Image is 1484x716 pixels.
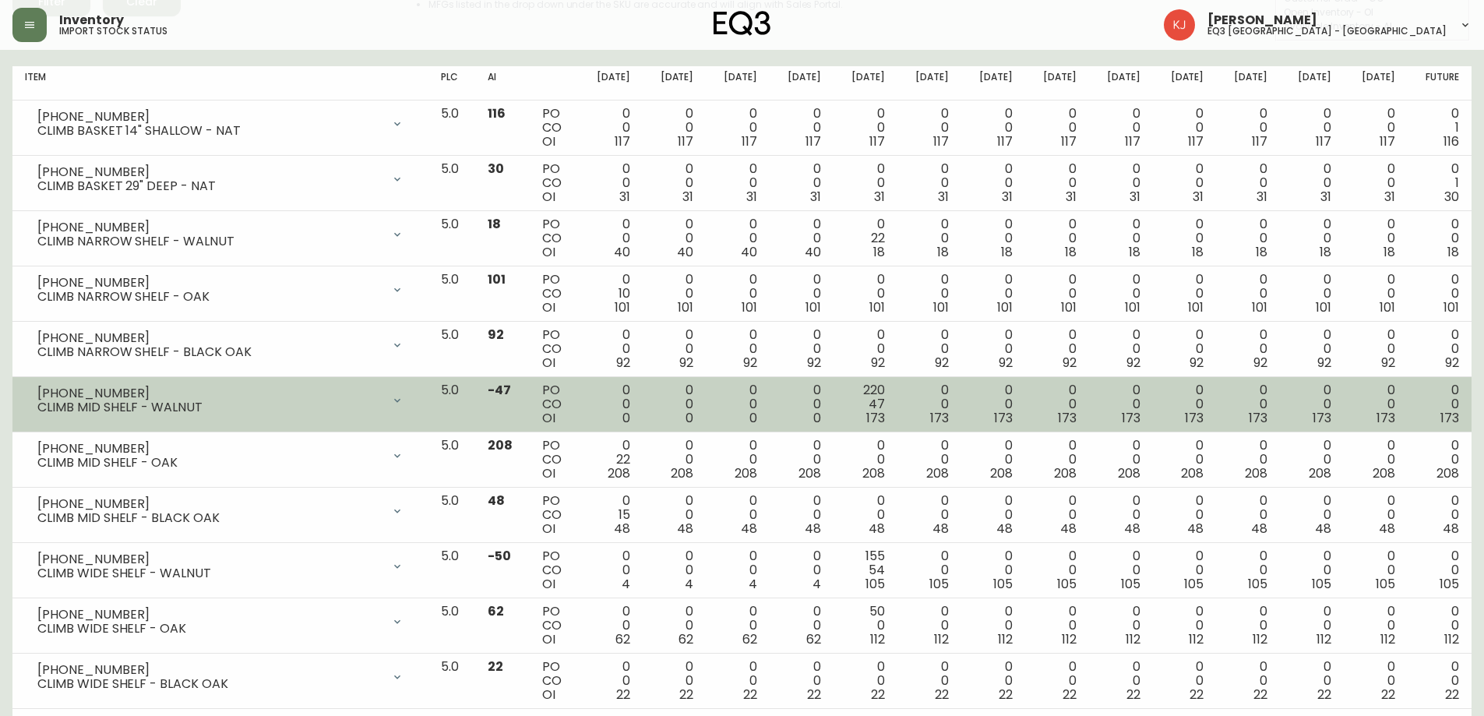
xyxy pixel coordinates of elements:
span: 101 [1316,298,1331,316]
div: [PHONE_NUMBER] [37,663,382,677]
div: [PHONE_NUMBER]CLIMB WIDE SHELF - OAK [25,605,416,639]
span: 31 [1066,188,1077,206]
span: 92 [1190,354,1204,372]
div: 0 0 [1102,217,1140,259]
th: AI [475,66,530,101]
span: 208 [862,464,885,482]
span: 31 [1193,188,1204,206]
span: 31 [746,188,757,206]
span: 92 [935,354,949,372]
span: 0 [622,409,630,427]
th: [DATE] [897,66,961,101]
th: [DATE] [706,66,770,101]
span: 173 [866,409,885,427]
div: 0 0 [1165,162,1204,204]
div: 0 0 [1292,383,1331,425]
div: 0 0 [591,217,630,259]
span: 208 [1118,464,1140,482]
span: 208 [608,464,630,482]
div: 0 0 [1420,217,1459,259]
div: CLIMB NARROW SHELF - OAK [37,290,382,304]
span: 101 [869,298,885,316]
div: 0 0 [1102,383,1140,425]
span: 31 [810,188,821,206]
div: 0 0 [1356,439,1395,481]
span: 173 [1122,409,1140,427]
th: [DATE] [1216,66,1280,101]
span: 208 [1309,464,1331,482]
div: [PHONE_NUMBER] [37,442,382,456]
span: 208 [735,464,757,482]
div: 0 0 [1102,439,1140,481]
span: 0 [813,409,821,427]
div: 0 0 [1038,328,1077,370]
th: [DATE] [1089,66,1153,101]
span: 208 [798,464,821,482]
div: 0 0 [910,494,949,536]
span: 18 [873,243,885,261]
div: [PHONE_NUMBER]CLIMB WIDE SHELF - BLACK OAK [25,660,416,694]
div: 0 0 [846,494,885,536]
div: 0 0 [1038,217,1077,259]
div: 0 0 [591,328,630,370]
span: 101 [997,298,1013,316]
div: 0 0 [974,107,1013,149]
span: 92 [1063,354,1077,372]
span: 18 [1192,243,1204,261]
div: 0 0 [718,494,757,536]
div: 0 0 [1228,494,1267,536]
div: [PHONE_NUMBER] [37,552,382,566]
td: 5.0 [428,377,475,432]
h5: import stock status [59,26,167,36]
th: [DATE] [770,66,834,101]
div: 0 0 [782,107,821,149]
div: [PHONE_NUMBER] [37,331,382,345]
div: CLIMB MID SHELF - OAK [37,456,382,470]
div: CLIMB WIDE SHELF - WALNUT [37,566,382,580]
th: [DATE] [579,66,643,101]
span: 173 [1249,409,1267,427]
div: 0 0 [910,273,949,315]
span: 18 [1256,243,1267,261]
div: 0 0 [1165,273,1204,315]
div: 0 0 [910,439,949,481]
td: 5.0 [428,211,475,266]
img: logo [714,11,771,36]
div: 0 0 [1038,439,1077,481]
span: 117 [742,132,757,150]
span: 101 [1188,298,1204,316]
span: 117 [678,132,693,150]
div: 0 0 [1292,162,1331,204]
div: 0 0 [974,383,1013,425]
div: CLIMB WIDE SHELF - BLACK OAK [37,677,382,691]
div: 0 0 [1102,162,1140,204]
div: 0 0 [654,494,693,536]
div: 0 0 [1420,494,1459,536]
div: 0 0 [718,107,757,149]
span: 92 [999,354,1013,372]
div: [PHONE_NUMBER]CLIMB MID SHELF - BLACK OAK [25,494,416,528]
div: PO CO [542,217,566,259]
span: 31 [1002,188,1013,206]
div: 0 0 [718,217,757,259]
div: [PHONE_NUMBER]CLIMB BASKET 29" DEEP - NAT [25,162,416,196]
span: 173 [930,409,949,427]
div: 0 0 [1292,107,1331,149]
div: PO CO [542,383,566,425]
div: 0 0 [1356,273,1395,315]
span: 117 [1380,132,1395,150]
span: 92 [1253,354,1267,372]
div: 0 0 [1165,217,1204,259]
div: CLIMB MID SHELF - BLACK OAK [37,511,382,525]
span: 173 [1185,409,1204,427]
div: 0 0 [1228,217,1267,259]
div: [PHONE_NUMBER]CLIMB WIDE SHELF - WALNUT [25,549,416,584]
div: 0 0 [1228,439,1267,481]
div: 0 0 [910,107,949,149]
div: 0 0 [910,328,949,370]
div: CLIMB MID SHELF - WALNUT [37,400,382,414]
span: 18 [1001,243,1013,261]
div: [PHONE_NUMBER] [37,386,382,400]
td: 5.0 [428,266,475,322]
div: 0 0 [1292,439,1331,481]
